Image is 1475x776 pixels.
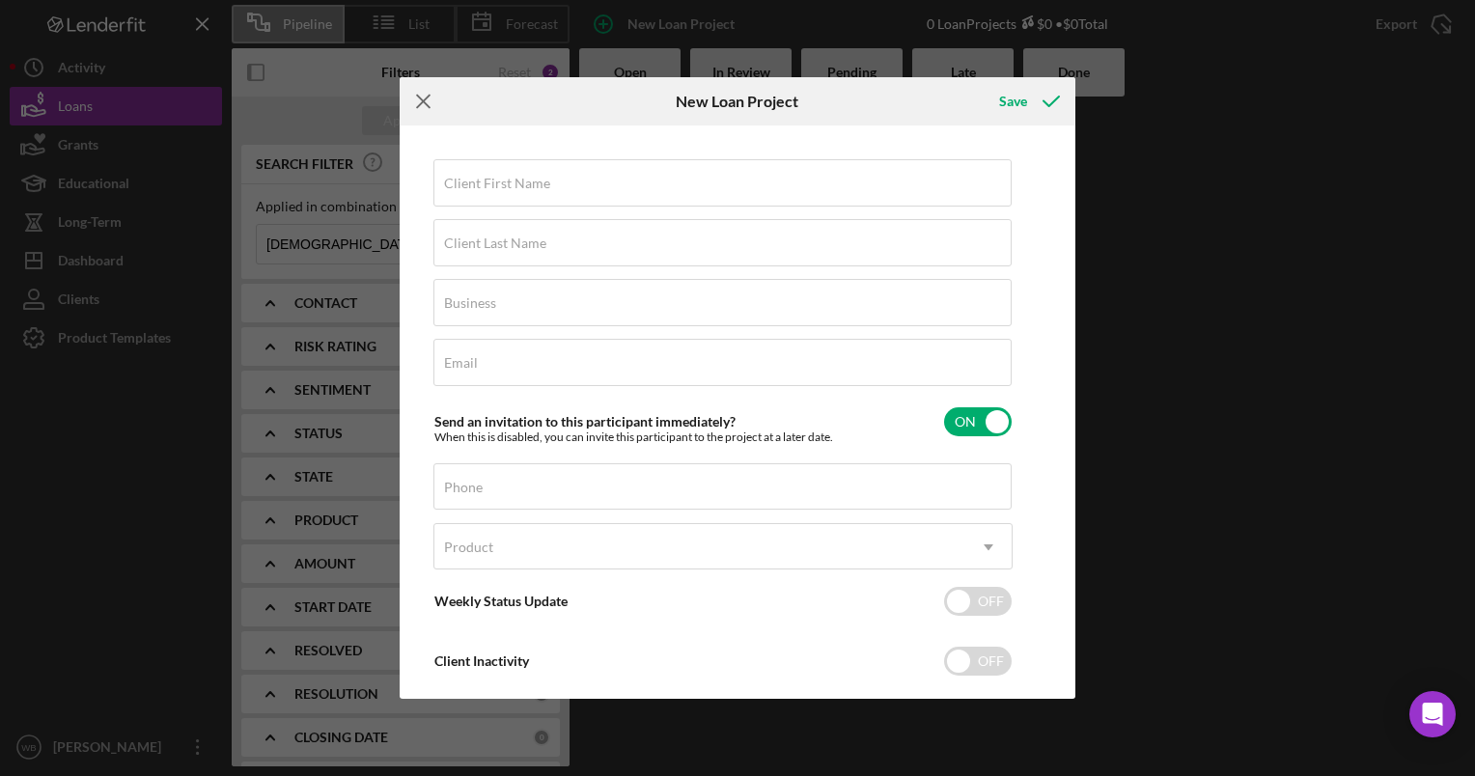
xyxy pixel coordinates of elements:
[434,413,736,430] label: Send an invitation to this participant immediately?
[444,176,550,191] label: Client First Name
[444,355,478,371] label: Email
[434,652,529,669] label: Client Inactivity
[434,593,568,609] label: Weekly Status Update
[444,480,483,495] label: Phone
[1409,691,1456,737] div: Open Intercom Messenger
[444,295,496,311] label: Business
[676,93,798,110] h6: New Loan Project
[980,82,1075,121] button: Save
[444,236,546,251] label: Client Last Name
[434,430,833,444] div: When this is disabled, you can invite this participant to the project at a later date.
[444,540,493,555] div: Product
[999,82,1027,121] div: Save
